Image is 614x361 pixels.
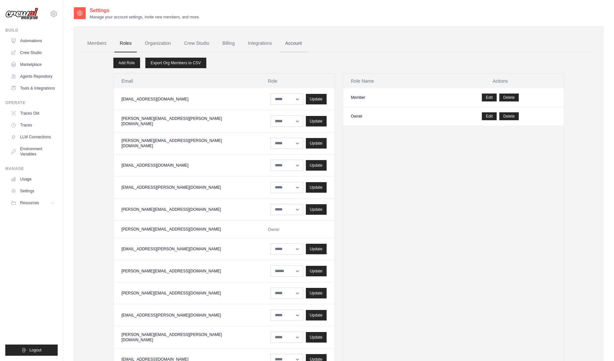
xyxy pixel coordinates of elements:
span: Resources [20,200,39,206]
a: Roles [114,35,137,52]
a: Members [82,35,112,52]
td: [PERSON_NAME][EMAIL_ADDRESS][DOMAIN_NAME] [114,221,260,238]
a: Export Org Members to CSV [145,58,206,68]
div: Operate [5,100,58,105]
a: Crew Studio [179,35,215,52]
button: Delete [499,112,519,120]
th: Role Name [343,74,437,88]
a: Environment Variables [8,144,58,159]
td: [EMAIL_ADDRESS][DOMAIN_NAME] [114,154,260,177]
a: Add Role [113,58,140,68]
a: Billing [217,35,240,52]
a: Settings [8,186,58,196]
td: [PERSON_NAME][EMAIL_ADDRESS][PERSON_NAME][DOMAIN_NAME] [114,132,260,154]
button: Update [306,266,327,276]
a: Account [280,35,307,52]
a: Edit [482,94,497,101]
p: Manage your account settings, invite new members, and more. [90,14,200,20]
div: Manage [5,166,58,171]
td: [EMAIL_ADDRESS][PERSON_NAME][DOMAIN_NAME] [114,238,260,260]
td: [EMAIL_ADDRESS][PERSON_NAME][DOMAIN_NAME] [114,177,260,199]
th: Actions [437,74,564,88]
button: Update [306,244,327,254]
button: Update [306,310,327,320]
button: Update [306,204,327,215]
a: Edit [482,112,497,120]
a: Organization [139,35,176,52]
button: Resources [8,198,58,208]
button: Update [306,160,327,171]
button: Update [306,94,327,104]
td: Member [343,88,437,107]
td: [PERSON_NAME][EMAIL_ADDRESS][DOMAIN_NAME] [114,260,260,282]
a: Automations [8,36,58,46]
a: Tools & Integrations [8,83,58,94]
img: Logo [5,8,38,20]
td: [PERSON_NAME][EMAIL_ADDRESS][DOMAIN_NAME] [114,199,260,221]
th: Email [114,74,260,88]
button: Update [306,116,327,126]
span: Logout [29,347,42,353]
td: [PERSON_NAME][EMAIL_ADDRESS][DOMAIN_NAME] [114,282,260,304]
th: Role [260,74,335,88]
a: Agents Repository [8,71,58,82]
button: Update [306,138,327,149]
a: Traces Old [8,108,58,119]
td: [PERSON_NAME][EMAIL_ADDRESS][PERSON_NAME][DOMAIN_NAME] [114,326,260,348]
a: Traces [8,120,58,130]
h2: Settings [90,7,200,14]
span: Owner [268,227,279,232]
td: Owner [343,107,437,126]
a: Usage [8,174,58,184]
a: LLM Connections [8,132,58,142]
td: [EMAIL_ADDRESS][PERSON_NAME][DOMAIN_NAME] [114,304,260,326]
button: Delete [499,94,519,101]
a: Integrations [243,35,277,52]
button: Update [306,182,327,193]
button: Update [306,332,327,343]
button: Update [306,288,327,298]
td: [PERSON_NAME][EMAIL_ADDRESS][PERSON_NAME][DOMAIN_NAME] [114,110,260,132]
div: Build [5,28,58,33]
td: [EMAIL_ADDRESS][DOMAIN_NAME] [114,88,260,110]
a: Marketplace [8,59,58,70]
button: Logout [5,345,58,356]
a: Crew Studio [8,47,58,58]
